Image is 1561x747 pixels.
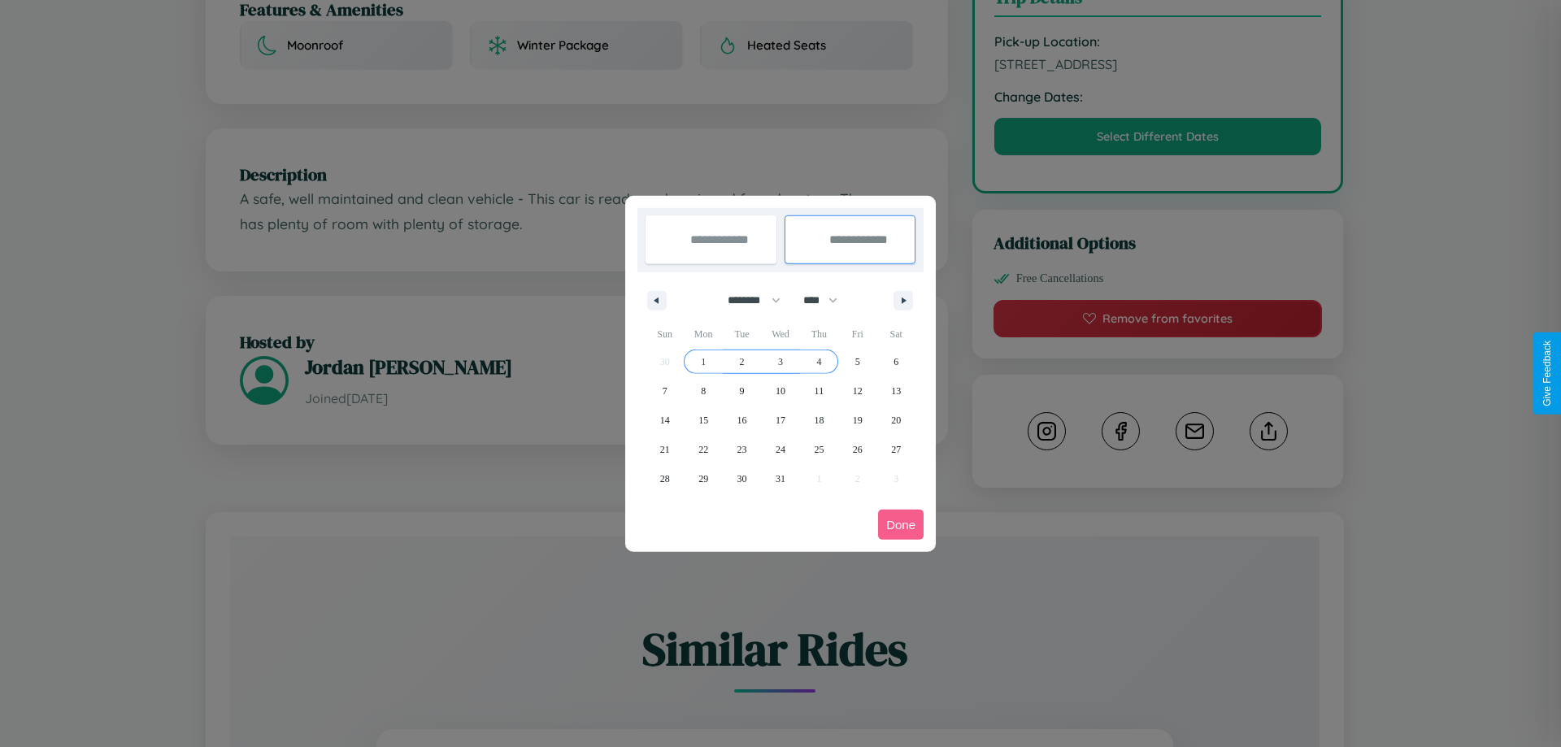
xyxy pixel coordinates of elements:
[800,376,838,406] button: 11
[660,406,670,435] span: 14
[723,406,761,435] button: 16
[800,347,838,376] button: 4
[723,435,761,464] button: 23
[800,435,838,464] button: 25
[776,435,785,464] span: 24
[740,376,745,406] span: 9
[723,347,761,376] button: 2
[814,406,824,435] span: 18
[778,347,783,376] span: 3
[838,347,876,376] button: 5
[646,435,684,464] button: 21
[761,321,799,347] span: Wed
[646,376,684,406] button: 7
[877,376,915,406] button: 13
[877,406,915,435] button: 20
[737,464,747,493] span: 30
[761,376,799,406] button: 10
[737,435,747,464] span: 23
[894,347,898,376] span: 6
[838,435,876,464] button: 26
[838,406,876,435] button: 19
[660,435,670,464] span: 21
[663,376,667,406] span: 7
[855,347,860,376] span: 5
[761,435,799,464] button: 24
[698,406,708,435] span: 15
[761,347,799,376] button: 3
[814,435,824,464] span: 25
[838,376,876,406] button: 12
[761,464,799,493] button: 31
[776,406,785,435] span: 17
[684,464,722,493] button: 29
[1541,341,1553,406] div: Give Feedback
[816,347,821,376] span: 4
[815,376,824,406] span: 11
[853,376,863,406] span: 12
[684,435,722,464] button: 22
[800,406,838,435] button: 18
[701,347,706,376] span: 1
[853,406,863,435] span: 19
[740,347,745,376] span: 2
[761,406,799,435] button: 17
[877,321,915,347] span: Sat
[646,406,684,435] button: 14
[838,321,876,347] span: Fri
[723,464,761,493] button: 30
[877,347,915,376] button: 6
[684,347,722,376] button: 1
[737,406,747,435] span: 16
[698,435,708,464] span: 22
[684,406,722,435] button: 15
[701,376,706,406] span: 8
[877,435,915,464] button: 27
[891,435,901,464] span: 27
[646,464,684,493] button: 28
[800,321,838,347] span: Thu
[891,406,901,435] span: 20
[723,376,761,406] button: 9
[878,510,924,540] button: Done
[723,321,761,347] span: Tue
[776,376,785,406] span: 10
[776,464,785,493] span: 31
[684,376,722,406] button: 8
[646,321,684,347] span: Sun
[853,435,863,464] span: 26
[684,321,722,347] span: Mon
[891,376,901,406] span: 13
[660,464,670,493] span: 28
[698,464,708,493] span: 29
